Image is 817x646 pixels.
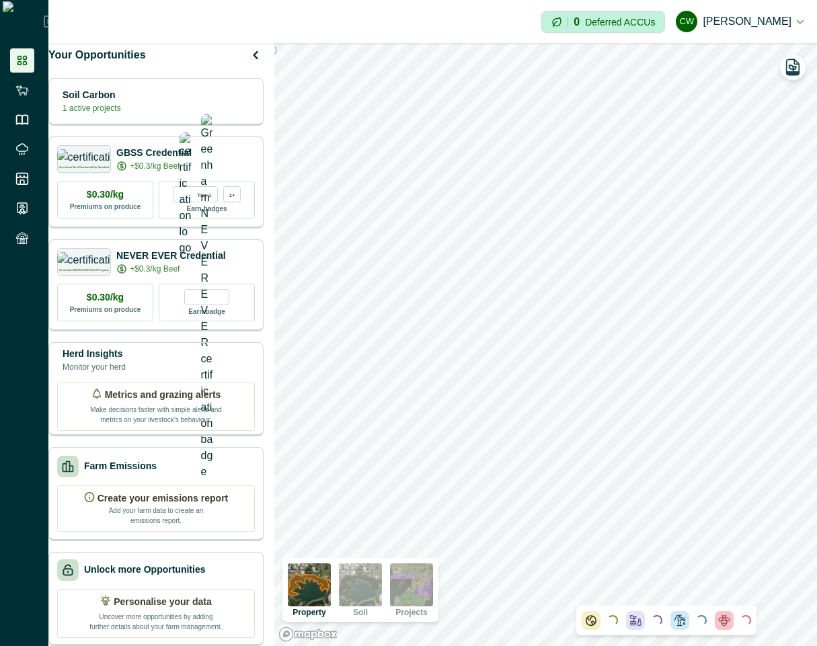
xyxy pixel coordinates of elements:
p: Premiums on produce [70,202,141,212]
img: certification logo [180,132,192,256]
p: Herd Insights [63,347,126,361]
button: cadel watson[PERSON_NAME] [676,5,804,38]
p: Monitor your herd [63,361,126,373]
p: Uncover more opportunities by adding further details about your farm management. [89,609,223,632]
p: Personalise your data [114,595,212,609]
a: Mapbox logo [278,627,338,642]
p: Soil [353,608,368,616]
p: Create your emissions report [98,491,229,506]
p: Unlock more Opportunities [84,563,205,577]
p: NEVER EVER Credential [116,249,226,263]
p: 0 [574,17,580,28]
p: Farm Emissions [84,459,157,473]
p: Projects [395,608,427,616]
p: Property [293,608,325,616]
div: more credentials avaialble [223,186,241,202]
p: Soil Carbon [63,88,121,102]
p: 1 active projects [63,102,121,114]
p: Greenham Beef Sustainability Standard [59,166,109,169]
p: Earn badges [186,202,227,214]
p: Tier 1 [197,190,211,198]
p: +$0.3/kg Beef [130,263,180,275]
p: Make decisions faster with simple alerts and metrics on your livestock’s behaviour. [89,402,223,425]
p: Your Opportunities [48,47,146,63]
p: Premiums on produce [70,305,141,315]
p: 1+ [229,190,235,198]
img: Logo [3,1,44,42]
img: certification logo [57,149,112,163]
p: $0.30/kg [87,290,124,305]
p: Metrics and grazing alerts [105,388,221,402]
img: property preview [288,563,331,606]
p: +$0.3/kg Beef [130,160,180,172]
p: Add your farm data to create an emissions report. [106,506,206,526]
img: soil preview [339,563,382,606]
img: Greenham NEVER EVER certification badge [201,114,213,480]
p: Earn badge [188,305,225,317]
p: Deferred ACCUs [585,17,655,27]
img: projects preview [390,563,433,606]
img: certification logo [57,252,112,266]
p: $0.30/kg [87,188,124,202]
p: Greenham NEVER EVER Beef Program [59,269,109,272]
p: GBSS Credential [116,146,192,160]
